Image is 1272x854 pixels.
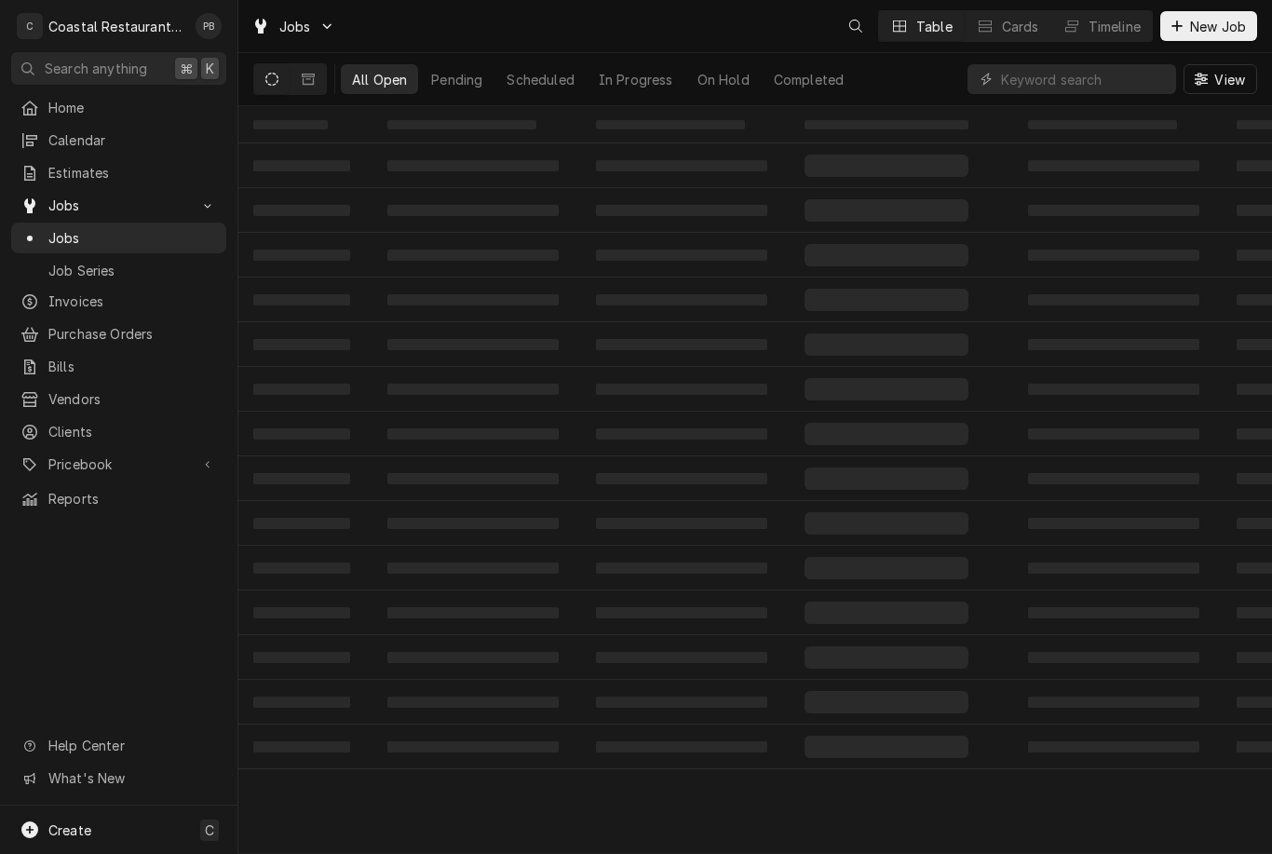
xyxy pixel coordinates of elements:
span: ‌ [253,294,350,305]
div: In Progress [599,70,673,89]
span: New Job [1186,17,1250,36]
a: Go to Jobs [11,190,226,221]
div: Phill Blush's Avatar [196,13,222,39]
div: All Open [352,70,407,89]
span: ‌ [1028,563,1199,574]
div: Scheduled [507,70,574,89]
span: ‌ [253,250,350,261]
span: ‌ [1028,741,1199,752]
span: ‌ [387,652,559,663]
div: Timeline [1089,17,1141,36]
span: ‌ [805,155,968,177]
span: K [206,59,214,78]
span: ‌ [596,384,767,395]
span: Bills [48,357,217,376]
span: Create [48,822,91,838]
a: Invoices [11,286,226,317]
span: ‌ [596,160,767,171]
span: Help Center [48,736,215,755]
button: Open search [841,11,871,41]
span: ‌ [805,691,968,713]
span: ‌ [253,160,350,171]
span: ‌ [596,294,767,305]
span: Pricebook [48,454,189,474]
span: Jobs [48,228,217,248]
span: ‌ [253,384,350,395]
span: Jobs [48,196,189,215]
div: Completed [774,70,844,89]
span: Vendors [48,389,217,409]
span: ‌ [805,468,968,490]
a: Go to Help Center [11,730,226,761]
span: ‌ [1028,428,1199,440]
button: View [1184,64,1257,94]
span: ‌ [596,428,767,440]
span: ‌ [805,378,968,400]
span: Jobs [279,17,311,36]
span: ‌ [596,652,767,663]
span: Estimates [48,163,217,183]
span: ‌ [1028,205,1199,216]
span: ‌ [596,205,767,216]
span: Home [48,98,217,117]
span: ‌ [387,428,559,440]
div: C [17,13,43,39]
span: ‌ [253,120,328,129]
span: View [1211,70,1249,89]
span: ‌ [1028,518,1199,529]
span: ‌ [805,244,968,266]
span: ‌ [596,607,767,618]
span: ‌ [805,557,968,579]
span: ‌ [253,339,350,350]
a: Go to What's New [11,763,226,793]
span: ‌ [805,646,968,669]
span: Reports [48,489,217,508]
span: ‌ [387,563,559,574]
a: Calendar [11,125,226,156]
span: ⌘ [180,59,193,78]
span: ‌ [387,384,559,395]
span: ‌ [387,294,559,305]
span: ‌ [596,473,767,484]
span: ‌ [253,741,350,752]
span: ‌ [387,518,559,529]
span: ‌ [1028,339,1199,350]
span: ‌ [1028,250,1199,261]
span: Clients [48,422,217,441]
span: ‌ [805,423,968,445]
a: Clients [11,416,226,447]
span: ‌ [387,607,559,618]
span: ‌ [596,563,767,574]
span: ‌ [1028,120,1177,129]
a: Bills [11,351,226,382]
span: ‌ [1028,652,1199,663]
span: ‌ [387,339,559,350]
a: Home [11,92,226,123]
span: ‌ [1028,294,1199,305]
a: Job Series [11,255,226,286]
a: Jobs [11,223,226,253]
span: ‌ [596,697,767,708]
span: ‌ [253,428,350,440]
span: ‌ [387,741,559,752]
span: ‌ [253,652,350,663]
span: Calendar [48,130,217,150]
span: ‌ [253,518,350,529]
span: ‌ [253,607,350,618]
span: ‌ [387,120,536,129]
a: Go to Jobs [244,11,343,42]
span: ‌ [805,120,968,129]
div: On Hold [697,70,750,89]
span: ‌ [805,512,968,535]
span: ‌ [805,199,968,222]
span: ‌ [805,602,968,624]
span: ‌ [1028,384,1199,395]
span: Search anything [45,59,147,78]
span: ‌ [253,473,350,484]
a: Purchase Orders [11,319,226,349]
span: ‌ [387,697,559,708]
button: Search anything⌘K [11,52,226,85]
div: Pending [431,70,482,89]
span: C [205,820,214,840]
span: Job Series [48,261,217,280]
